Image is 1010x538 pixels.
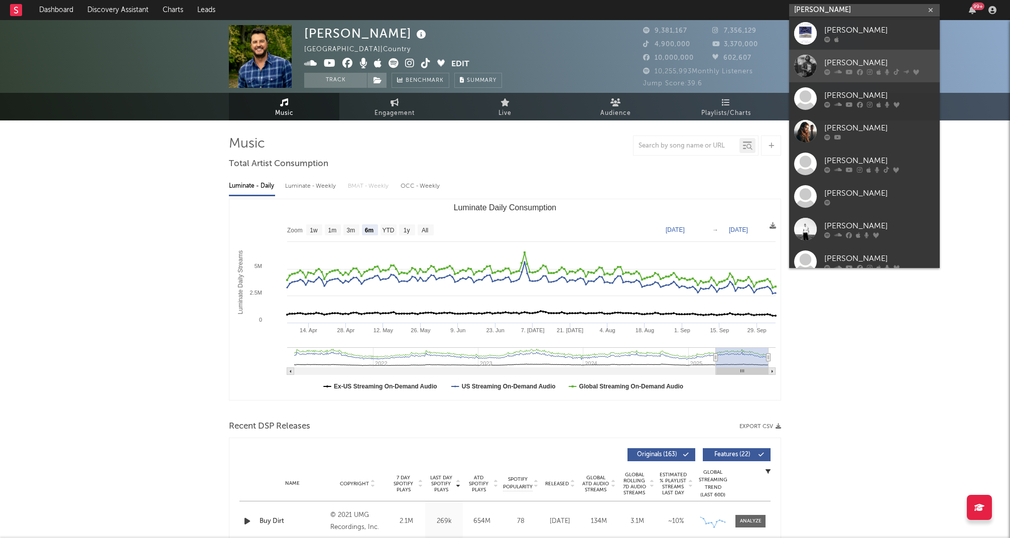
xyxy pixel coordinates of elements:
div: Name [260,480,325,487]
div: [PERSON_NAME] [824,252,935,264]
div: 654M [465,516,498,526]
text: → [712,226,718,233]
div: Luminate - Weekly [285,178,338,195]
div: [PERSON_NAME] [824,89,935,101]
div: [PERSON_NAME] [824,57,935,69]
button: 99+ [969,6,976,14]
span: Playlists/Charts [701,107,751,119]
text: US Streaming On-Demand Audio [462,383,556,390]
div: 134M [582,516,615,526]
span: Global Rolling 7D Audio Streams [620,472,648,496]
a: Benchmark [392,73,449,88]
text: 14. Apr [300,327,317,333]
span: Music [275,107,294,119]
a: Playlists/Charts [671,93,781,120]
span: Engagement [374,107,415,119]
span: Benchmark [406,75,444,87]
text: 1w [310,227,318,234]
a: [PERSON_NAME] [789,17,940,50]
svg: Luminate Daily Consumption [229,199,781,400]
text: 1m [328,227,337,234]
div: OCC - Weekly [401,178,441,195]
span: 3,370,000 [712,41,758,48]
a: [PERSON_NAME] [789,82,940,115]
span: Live [498,107,512,119]
div: Global Streaming Trend (Last 60D) [698,469,728,499]
div: [PERSON_NAME] [824,220,935,232]
span: Last Day Spotify Plays [428,475,454,493]
div: [PERSON_NAME] [824,155,935,167]
span: Global ATD Audio Streams [582,475,609,493]
text: YTD [382,227,394,234]
input: Search for artists [789,4,940,17]
div: [GEOGRAPHIC_DATA] | Country [304,44,434,56]
text: 26. May [411,327,431,333]
text: All [422,227,428,234]
span: Estimated % Playlist Streams Last Day [659,472,687,496]
a: [PERSON_NAME] [789,245,940,278]
text: 18. Aug [636,327,654,333]
text: 2.5M [250,290,262,296]
a: Engagement [339,93,450,120]
text: 28. Apr [337,327,355,333]
a: Audience [560,93,671,120]
div: [PERSON_NAME] [824,24,935,36]
button: Summary [454,73,502,88]
span: Jump Score: 39.6 [643,80,702,87]
div: 99 + [972,3,984,10]
span: Copyright [340,481,369,487]
button: Export CSV [739,424,781,430]
span: 7,356,129 [712,28,756,34]
div: [PERSON_NAME] [304,25,429,42]
text: 0 [259,317,262,323]
div: 2.1M [390,516,423,526]
text: Global Streaming On-Demand Audio [579,383,684,390]
span: 10,255,993 Monthly Listeners [643,68,753,75]
text: 7. [DATE] [521,327,545,333]
span: 10,000,000 [643,55,694,61]
span: 7 Day Spotify Plays [390,475,417,493]
button: Originals(163) [627,448,695,461]
button: Edit [451,58,469,71]
text: 21. [DATE] [557,327,583,333]
text: 3m [347,227,355,234]
span: Summary [467,78,496,83]
div: © 2021 UMG Recordings, Inc. [330,509,385,533]
text: 23. Jun [486,327,504,333]
text: 12. May [373,327,394,333]
button: Track [304,73,367,88]
a: [PERSON_NAME] [789,213,940,245]
span: Features ( 22 ) [709,452,755,458]
span: 602,607 [712,55,751,61]
a: [PERSON_NAME] [789,180,940,213]
div: Luminate - Daily [229,178,275,195]
text: 1y [404,227,410,234]
a: [PERSON_NAME] [789,115,940,148]
button: Features(22) [703,448,771,461]
span: Audience [600,107,631,119]
text: 29. Sep [747,327,767,333]
span: Released [545,481,569,487]
text: [DATE] [729,226,748,233]
a: Music [229,93,339,120]
span: Recent DSP Releases [229,421,310,433]
span: Originals ( 163 ) [634,452,680,458]
text: 9. Jun [450,327,465,333]
span: 9,381,167 [643,28,687,34]
text: 1. Sep [674,327,690,333]
div: 78 [503,516,538,526]
a: [PERSON_NAME] [789,50,940,82]
text: [DATE] [666,226,685,233]
text: Ex-US Streaming On-Demand Audio [334,383,437,390]
div: ~ 10 % [659,516,693,526]
span: Spotify Popularity [503,476,533,491]
text: Luminate Daily Streams [237,250,244,314]
div: Buy Dirt [260,516,325,526]
div: [PERSON_NAME] [824,187,935,199]
input: Search by song name or URL [634,142,739,150]
a: [PERSON_NAME] [789,148,940,180]
text: 6m [365,227,373,234]
span: Total Artist Consumption [229,158,328,170]
text: Zoom [287,227,303,234]
div: 3.1M [620,516,654,526]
